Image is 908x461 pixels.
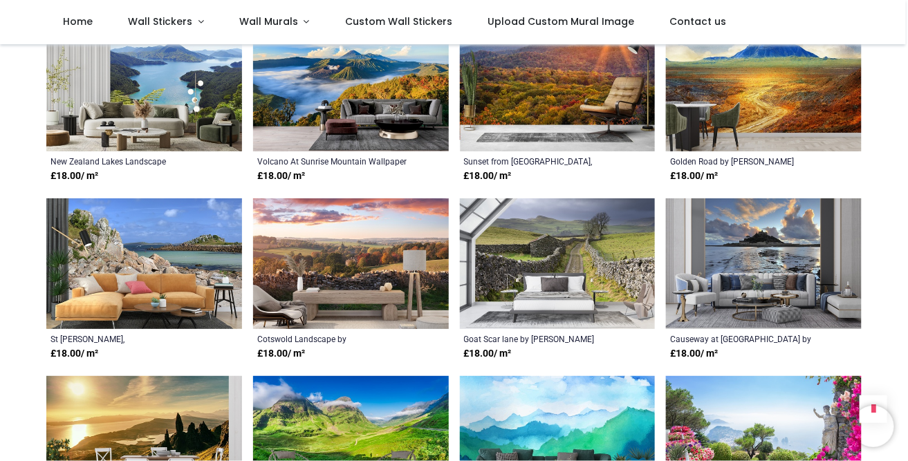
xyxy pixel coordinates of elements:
[345,15,452,28] span: Custom Wall Stickers
[257,156,407,167] a: Volcano At Sunrise Mountain Wallpaper
[464,169,512,183] strong: £ 18.00 / m²
[128,15,192,28] span: Wall Stickers
[666,20,862,151] img: Golden Road Wall Mural by Chris Vest
[253,20,449,151] img: Volcano At Sunrise Mountain Wall Mural Wallpaper
[488,15,634,28] span: Upload Custom Mural Image
[50,333,201,344] a: St [PERSON_NAME], [GEOGRAPHIC_DATA] by [PERSON_NAME]
[460,20,656,151] img: Sunset from Beacon Heights, NC Wall Mural by Ann Collins - Danita Delimont
[669,15,726,28] span: Contact us
[239,15,298,28] span: Wall Murals
[666,198,862,329] img: Causeway at Sunset Wall Mural by Andrew Ray
[46,198,242,329] img: St Agnes, Isles of Scilly Wall Mural by Andrew Roland
[464,333,614,344] a: Goat Scar lane by [PERSON_NAME]
[257,333,407,344] a: Cotswold Landscape by [PERSON_NAME]
[460,198,656,329] img: Goat Scar lane Wall Mural by Andrew Ray
[46,20,242,151] img: New Zealand Lakes Landscape Wall Mural Wallpaper
[670,156,820,167] a: Golden Road by [PERSON_NAME]
[464,347,512,361] strong: £ 18.00 / m²
[670,169,718,183] strong: £ 18.00 / m²
[257,347,305,361] strong: £ 18.00 / m²
[63,15,93,28] span: Home
[670,333,820,344] a: Causeway at [GEOGRAPHIC_DATA] by [PERSON_NAME]
[50,347,98,361] strong: £ 18.00 / m²
[50,156,201,167] a: New Zealand Lakes Landscape Wallpaper
[253,198,449,329] img: Cotswold Landscape Wall Mural by Andrew Roland
[464,156,614,167] a: Sunset from [GEOGRAPHIC_DATA], [GEOGRAPHIC_DATA] by [PERSON_NAME]
[670,347,718,361] strong: £ 18.00 / m²
[853,406,894,447] iframe: Brevo live chat
[257,169,305,183] strong: £ 18.00 / m²
[50,169,98,183] strong: £ 18.00 / m²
